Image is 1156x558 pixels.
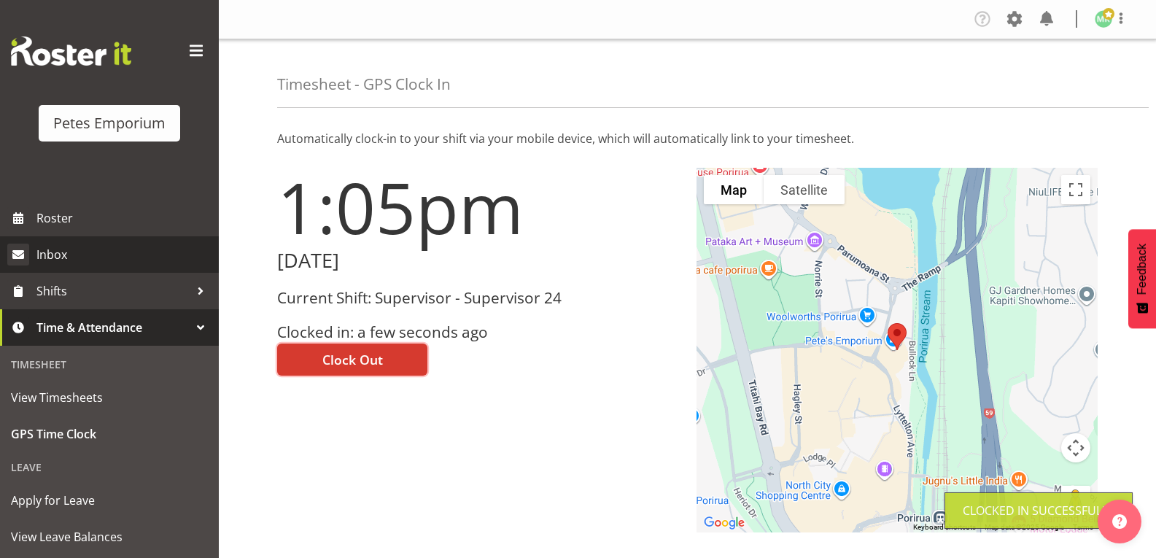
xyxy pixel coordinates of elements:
button: Feedback - Show survey [1128,229,1156,328]
span: Apply for Leave [11,489,208,511]
div: Clocked in Successfully [963,502,1114,519]
a: View Leave Balances [4,519,215,555]
img: help-xxl-2.png [1112,514,1127,529]
button: Keyboard shortcuts [913,522,976,532]
div: Petes Emporium [53,112,166,134]
button: Clock Out [277,344,427,376]
img: Google [700,514,748,532]
h4: Timesheet - GPS Clock In [277,76,451,93]
span: Inbox [36,244,212,266]
h2: [DATE] [277,249,679,272]
span: View Leave Balances [11,526,208,548]
span: Feedback [1136,244,1149,295]
span: Shifts [36,280,190,302]
a: Apply for Leave [4,482,215,519]
button: Show satellite imagery [764,175,845,204]
span: Roster [36,207,212,229]
p: Automatically clock-in to your shift via your mobile device, which will automatically link to you... [277,130,1098,147]
a: View Timesheets [4,379,215,416]
button: Drag Pegman onto the map to open Street View [1061,486,1090,515]
div: Leave [4,452,215,482]
span: View Timesheets [11,387,208,408]
button: Toggle fullscreen view [1061,175,1090,204]
div: Timesheet [4,349,215,379]
span: Time & Attendance [36,317,190,338]
span: GPS Time Clock [11,423,208,445]
h3: Clocked in: a few seconds ago [277,324,679,341]
a: GPS Time Clock [4,416,215,452]
img: melanie-richardson713.jpg [1095,10,1112,28]
button: Map camera controls [1061,433,1090,462]
a: Open this area in Google Maps (opens a new window) [700,514,748,532]
img: Rosterit website logo [11,36,131,66]
h1: 1:05pm [277,168,679,247]
span: Clock Out [322,350,383,369]
button: Show street map [704,175,764,204]
h3: Current Shift: Supervisor - Supervisor 24 [277,290,679,306]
